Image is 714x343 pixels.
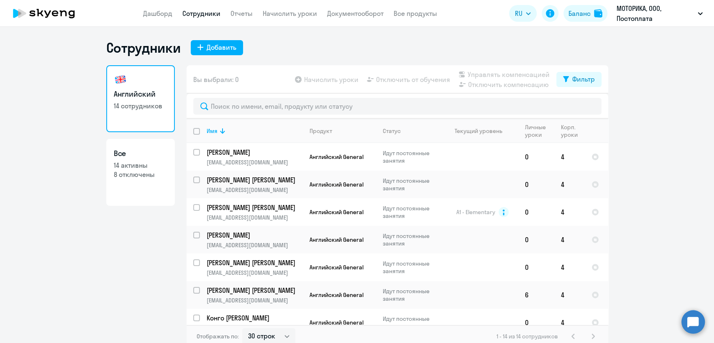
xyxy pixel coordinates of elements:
p: Идут постоянные занятия [383,205,440,220]
p: 14 сотрудников [114,101,167,110]
a: Все14 активны8 отключены [106,139,175,206]
a: [PERSON_NAME] [207,230,302,240]
td: 4 [554,198,585,226]
span: Английский General [310,181,363,188]
img: balance [594,9,602,18]
a: [PERSON_NAME] [PERSON_NAME] [207,203,302,212]
div: Продукт [310,127,376,135]
h3: Все [114,148,167,159]
span: Английский General [310,208,363,216]
p: Идут постоянные занятия [383,149,440,164]
div: Корп. уроки [561,123,584,138]
div: Имя [207,127,218,135]
a: Конго [PERSON_NAME] [207,313,302,323]
a: Сотрудники [182,9,220,18]
a: Документооборот [327,9,384,18]
div: Статус [383,127,440,135]
div: Статус [383,127,401,135]
p: [EMAIL_ADDRESS][DOMAIN_NAME] [207,297,302,304]
p: [EMAIL_ADDRESS][DOMAIN_NAME] [207,269,302,276]
div: Личные уроки [525,123,548,138]
input: Поиск по имени, email, продукту или статусу [193,98,601,115]
span: RU [515,8,522,18]
a: Английский14 сотрудников [106,65,175,132]
span: Вы выбрали: 0 [193,74,239,84]
a: [PERSON_NAME] [PERSON_NAME] [207,286,302,295]
span: Английский General [310,236,363,243]
a: [PERSON_NAME] [PERSON_NAME] [207,175,302,184]
button: Фильтр [556,72,601,87]
button: RU [509,5,537,22]
button: Добавить [191,40,243,55]
a: Начислить уроки [263,9,317,18]
p: 8 отключены [114,170,167,179]
p: [EMAIL_ADDRESS][DOMAIN_NAME] [207,186,302,194]
td: 0 [518,226,554,253]
p: [PERSON_NAME] [PERSON_NAME] [207,203,301,212]
p: Идут постоянные занятия [383,260,440,275]
div: Текущий уровень [455,127,502,135]
a: [PERSON_NAME] [207,148,302,157]
p: МОТОРИКА, ООО, Постоплата [617,3,694,23]
div: Личные уроки [525,123,554,138]
td: 0 [518,171,554,198]
p: [PERSON_NAME] [207,230,301,240]
p: [PERSON_NAME] [PERSON_NAME] [207,175,301,184]
p: 14 активны [114,161,167,170]
td: 4 [554,309,585,336]
td: 6 [518,281,554,309]
p: [EMAIL_ADDRESS][DOMAIN_NAME] [207,159,302,166]
p: [EMAIL_ADDRESS][DOMAIN_NAME] [207,241,302,249]
span: 1 - 14 из 14 сотрудников [496,333,558,340]
span: Отображать по: [197,333,239,340]
p: Идут постоянные занятия [383,315,440,330]
a: Все продукты [394,9,437,18]
h3: Английский [114,89,167,100]
div: Баланс [568,8,591,18]
td: 0 [518,198,554,226]
span: Английский General [310,153,363,161]
h1: Сотрудники [106,39,181,56]
img: english [114,73,127,86]
span: Английский General [310,319,363,326]
span: Английский General [310,291,363,299]
p: [PERSON_NAME] [PERSON_NAME] [207,286,301,295]
td: 4 [554,253,585,281]
div: Фильтр [572,74,595,84]
p: Идут постоянные занятия [383,177,440,192]
td: 4 [554,171,585,198]
p: [PERSON_NAME] [PERSON_NAME] [207,258,301,267]
p: [EMAIL_ADDRESS][DOMAIN_NAME] [207,324,302,332]
a: Отчеты [230,9,253,18]
td: 0 [518,143,554,171]
div: Корп. уроки [561,123,579,138]
td: 0 [518,309,554,336]
td: 0 [518,253,554,281]
div: Добавить [207,42,236,52]
td: 4 [554,281,585,309]
span: Английский General [310,264,363,271]
p: [PERSON_NAME] [207,148,301,157]
p: Конго [PERSON_NAME] [207,313,301,323]
button: МОТОРИКА, ООО, Постоплата [612,3,707,23]
p: [EMAIL_ADDRESS][DOMAIN_NAME] [207,214,302,221]
div: Продукт [310,127,332,135]
td: 4 [554,226,585,253]
button: Балансbalance [563,5,607,22]
div: Текущий уровень [447,127,518,135]
p: Идут постоянные занятия [383,287,440,302]
p: Идут постоянные занятия [383,232,440,247]
td: 4 [554,143,585,171]
a: [PERSON_NAME] [PERSON_NAME] [207,258,302,267]
div: Имя [207,127,302,135]
a: Дашборд [143,9,172,18]
span: A1 - Elementary [456,208,495,216]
